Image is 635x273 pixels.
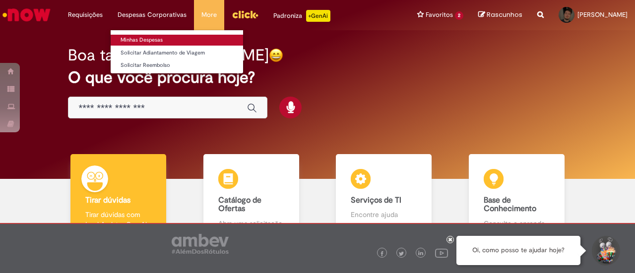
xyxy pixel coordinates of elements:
[111,60,243,71] a: Solicitar Reembolso
[269,48,283,62] img: happy-face.png
[484,218,550,228] p: Consulte e aprenda
[273,10,330,22] div: Padroniza
[450,154,583,240] a: Base de Conhecimento Consulte e aprenda
[306,10,330,22] p: +GenAi
[110,30,244,74] ul: Despesas Corporativas
[118,10,187,20] span: Despesas Corporativas
[418,251,423,257] img: logo_footer_linkedin.png
[111,35,243,46] a: Minhas Despesas
[1,5,52,25] img: ServiceNow
[351,195,401,205] b: Serviços de TI
[68,69,567,86] h2: O que você procura hoje?
[201,10,217,20] span: More
[111,48,243,58] a: Solicitar Adiantamento de Viagem
[380,251,384,256] img: logo_footer_facebook.png
[85,195,130,205] b: Tirar dúvidas
[590,236,620,266] button: Iniciar Conversa de Suporte
[426,10,453,20] span: Favoritos
[399,251,404,256] img: logo_footer_twitter.png
[484,195,536,214] b: Base de Conhecimento
[351,210,417,219] p: Encontre ajuda
[68,10,103,20] span: Requisições
[85,210,151,229] p: Tirar dúvidas com Lupi Assist e Gen Ai
[478,10,522,20] a: Rascunhos
[218,195,261,214] b: Catálogo de Ofertas
[487,10,522,19] span: Rascunhos
[68,47,269,64] h2: Boa tarde, [PERSON_NAME]
[172,234,229,254] img: logo_footer_ambev_rotulo_gray.png
[185,154,318,240] a: Catálogo de Ofertas Abra uma solicitação
[435,246,448,259] img: logo_footer_youtube.png
[456,236,580,265] div: Oi, como posso te ajudar hoje?
[577,10,628,19] span: [PERSON_NAME]
[317,154,450,240] a: Serviços de TI Encontre ajuda
[218,218,284,228] p: Abra uma solicitação
[232,7,258,22] img: click_logo_yellow_360x200.png
[455,11,463,20] span: 2
[52,154,185,240] a: Tirar dúvidas Tirar dúvidas com Lupi Assist e Gen Ai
